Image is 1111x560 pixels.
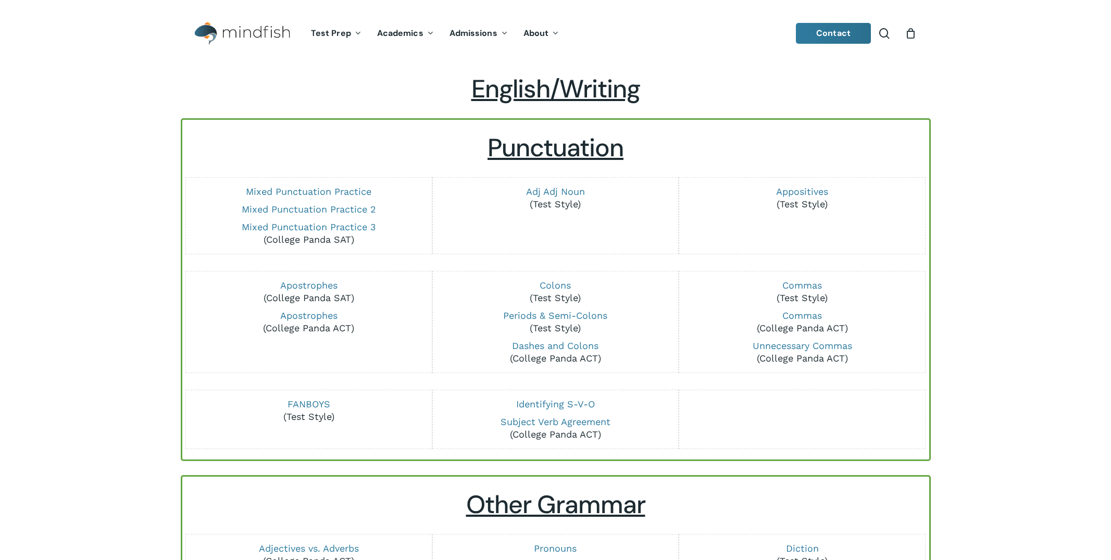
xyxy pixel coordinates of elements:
[523,28,549,39] span: About
[280,280,338,291] a: Apostrophes
[687,309,918,334] p: (College Panda ACT)
[776,186,828,197] a: Appositives
[377,28,423,39] span: Academics
[512,340,598,351] a: Dashes and Colons
[303,29,369,38] a: Test Prep
[516,29,567,38] a: About
[193,279,424,304] p: (College Panda SAT)
[440,416,671,441] p: (College Panda ACT)
[782,280,822,291] a: Commas
[280,310,338,321] a: Apostrophes
[503,310,607,321] a: Periods & Semi-Colons
[440,185,671,210] p: (Test Style)
[193,221,424,246] p: (College Panda SAT)
[488,131,623,164] u: Punctuation
[242,204,376,215] a: Mixed Punctuation Practice 2
[440,309,671,334] p: (Test Style)
[242,221,376,232] a: Mixed Punctuation Practice 3
[687,185,918,210] p: (Test Style)
[259,543,359,554] a: Adjectives vs. Adverbs
[246,186,371,197] a: Mixed Punctuation Practice
[516,399,595,409] a: Identifying S-V-O
[540,280,571,291] a: Colons
[471,72,640,105] span: English/Writing
[905,28,917,39] a: Cart
[466,488,645,521] u: Other Grammar
[303,14,567,53] nav: Main Menu
[311,28,351,39] span: Test Prep
[786,543,819,554] a: Diction
[193,398,424,423] p: (Test Style)
[193,309,424,334] p: (College Panda ACT)
[450,28,497,39] span: Admissions
[288,399,330,409] a: FANBOYS
[687,279,918,304] p: (Test Style)
[442,29,516,38] a: Admissions
[753,340,852,351] a: Unnecessary Commas
[534,543,577,554] a: Pronouns
[440,340,671,365] p: (College Panda ACT)
[501,416,610,427] a: Subject Verb Agreement
[369,29,442,38] a: Academics
[526,186,585,197] a: Adj Adj Noun
[440,279,671,304] p: (Test Style)
[816,28,851,39] span: Contact
[687,340,918,365] p: (College Panda ACT)
[782,310,822,321] a: Commas
[796,23,871,44] a: Contact
[181,14,931,53] header: Main Menu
